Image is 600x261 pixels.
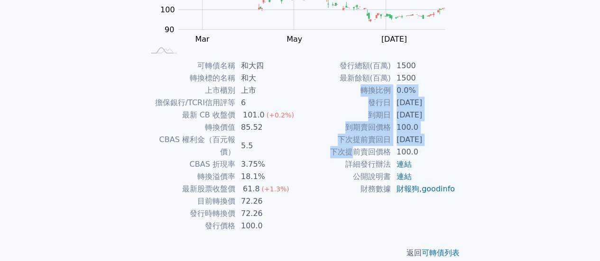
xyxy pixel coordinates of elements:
td: 目前轉換價 [145,195,235,207]
td: , [391,183,456,195]
td: 和大四 [235,60,300,72]
td: 公開說明書 [300,171,391,183]
td: 3.75% [235,158,300,171]
td: 到期日 [300,109,391,121]
td: 發行總額(百萬) [300,60,391,72]
td: 100.0 [391,146,456,158]
td: CBAS 折現率 [145,158,235,171]
td: 財務數據 [300,183,391,195]
td: 18.1% [235,171,300,183]
td: 100.0 [391,121,456,134]
td: 轉換溢價率 [145,171,235,183]
iframe: Chat Widget [553,216,600,261]
td: [DATE] [391,97,456,109]
a: goodinfo [422,184,455,193]
td: 下次提前賣回日 [300,134,391,146]
td: 72.26 [235,195,300,207]
td: 85.52 [235,121,300,134]
div: 聊天小工具 [553,216,600,261]
td: 100.0 [235,220,300,232]
td: 發行價格 [145,220,235,232]
td: 可轉債名稱 [145,60,235,72]
td: 和大 [235,72,300,84]
td: 上市櫃別 [145,84,235,97]
td: 下次提前賣回價格 [300,146,391,158]
td: 1500 [391,60,456,72]
td: 詳細發行辦法 [300,158,391,171]
p: 返回 [133,247,467,259]
a: 連結 [397,160,412,169]
span: (+0.2%) [267,111,294,119]
a: 連結 [397,172,412,181]
td: 72.26 [235,207,300,220]
td: [DATE] [391,134,456,146]
tspan: May [286,35,302,44]
td: 5.5 [235,134,300,158]
a: 財報狗 [397,184,419,193]
tspan: 90 [165,25,174,34]
td: 發行時轉換價 [145,207,235,220]
td: 上市 [235,84,300,97]
tspan: [DATE] [381,35,406,44]
span: (+1.3%) [261,185,289,193]
td: 轉換比例 [300,84,391,97]
td: 轉換標的名稱 [145,72,235,84]
tspan: 100 [160,5,175,14]
tspan: Mar [195,35,210,44]
td: 到期賣回價格 [300,121,391,134]
td: CBAS 權利金（百元報價） [145,134,235,158]
td: 最新 CB 收盤價 [145,109,235,121]
td: [DATE] [391,109,456,121]
td: 轉換價值 [145,121,235,134]
td: 最新餘額(百萬) [300,72,391,84]
td: 最新股票收盤價 [145,183,235,195]
td: 發行日 [300,97,391,109]
td: 0.0% [391,84,456,97]
td: 擔保銀行/TCRI信用評等 [145,97,235,109]
td: 6 [235,97,300,109]
div: 101.0 [241,109,267,121]
a: 可轉債列表 [422,248,460,257]
div: 61.8 [241,183,262,195]
td: 1500 [391,72,456,84]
